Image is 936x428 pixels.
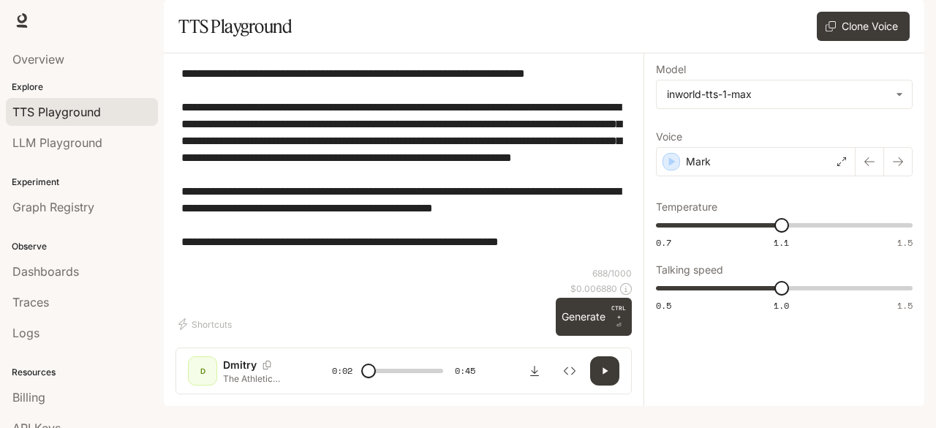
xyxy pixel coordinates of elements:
[817,12,910,41] button: Clone Voice
[175,312,238,336] button: Shortcuts
[223,358,257,372] p: Dmitry
[656,299,671,312] span: 0.5
[257,361,277,369] button: Copy Voice ID
[656,64,686,75] p: Model
[520,356,549,386] button: Download audio
[332,364,352,378] span: 0:02
[657,80,912,108] div: inworld-tts-1-max
[223,372,297,385] p: The Athletic Angle — where we celebrate the real stories behind every athlete. We’re a dedicated ...
[555,356,584,386] button: Inspect
[191,359,214,383] div: D
[774,299,789,312] span: 1.0
[611,304,626,330] p: ⏎
[556,298,632,336] button: GenerateCTRL +⏎
[455,364,475,378] span: 0:45
[656,265,723,275] p: Talking speed
[774,236,789,249] span: 1.1
[897,236,913,249] span: 1.5
[886,378,921,413] iframe: Intercom live chat
[178,12,292,41] h1: TTS Playground
[897,299,913,312] span: 1.5
[611,304,626,321] p: CTRL +
[686,154,711,169] p: Mark
[656,236,671,249] span: 0.7
[656,202,717,212] p: Temperature
[656,132,682,142] p: Voice
[667,87,888,102] div: inworld-tts-1-max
